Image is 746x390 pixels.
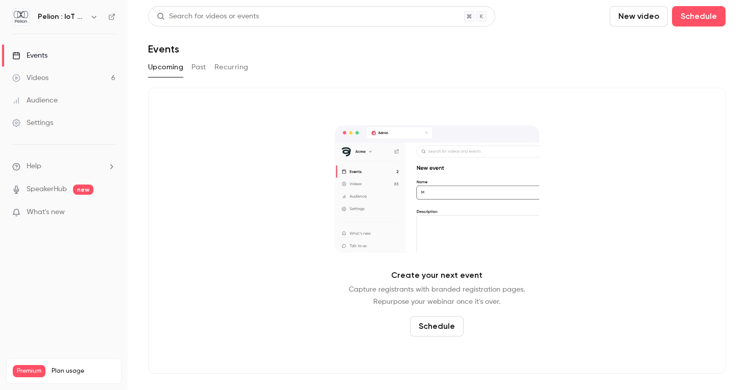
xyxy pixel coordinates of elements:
div: Settings [12,118,53,128]
span: Help [27,161,41,172]
div: Events [12,50,47,61]
h6: Pelion : IoT Connectivity Made Effortless [38,12,86,22]
button: Schedule [672,6,726,27]
span: Premium [13,365,45,377]
iframe: Noticeable Trigger [103,208,115,217]
button: Recurring [214,59,249,75]
span: new [73,185,93,195]
button: Past [191,59,206,75]
button: Schedule [410,316,464,336]
p: Create your next event [391,269,483,281]
span: What's new [27,207,65,218]
div: Search for videos or events [157,11,259,22]
span: Plan usage [52,367,115,375]
div: Videos [12,73,49,83]
button: Upcoming [148,59,183,75]
p: Capture registrants with branded registration pages. Repurpose your webinar once it's over. [349,283,525,308]
div: Audience [12,95,58,106]
a: SpeakerHub [27,184,67,195]
li: help-dropdown-opener [12,161,115,172]
button: New video [610,6,668,27]
img: Pelion : IoT Connectivity Made Effortless [13,9,29,25]
h1: Events [148,43,179,55]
